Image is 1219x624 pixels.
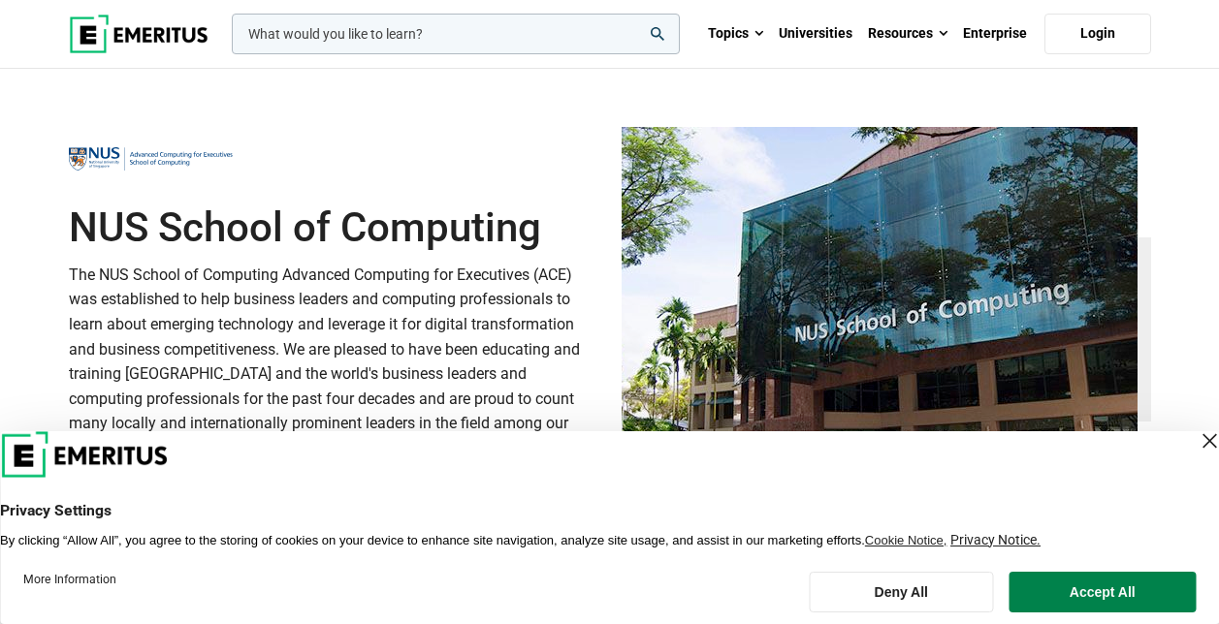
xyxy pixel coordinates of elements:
input: woocommerce-product-search-field-0 [232,14,680,54]
img: NUS School of Computing [622,127,1138,483]
img: NUS School of Computing [69,138,234,180]
h1: NUS School of Computing [69,203,598,252]
a: Login [1044,14,1151,54]
p: The NUS School of Computing Advanced Computing for Executives (ACE) was established to help busin... [69,263,598,461]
